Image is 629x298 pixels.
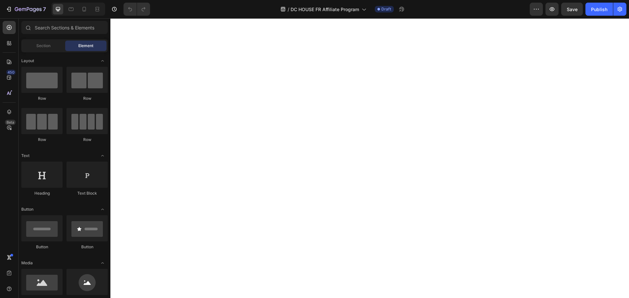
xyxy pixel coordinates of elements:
[97,204,108,215] span: Toggle open
[567,7,578,12] span: Save
[67,190,108,196] div: Text Block
[21,21,108,34] input: Search Sections & Elements
[97,258,108,268] span: Toggle open
[3,3,49,16] button: 7
[67,137,108,143] div: Row
[97,56,108,66] span: Toggle open
[21,137,63,143] div: Row
[67,244,108,250] div: Button
[21,244,63,250] div: Button
[288,6,289,13] span: /
[67,96,108,101] div: Row
[591,6,607,13] div: Publish
[36,43,50,49] span: Section
[78,43,93,49] span: Element
[21,190,63,196] div: Heading
[585,3,613,16] button: Publish
[561,3,583,16] button: Save
[21,206,33,212] span: Button
[124,3,150,16] div: Undo/Redo
[381,6,391,12] span: Draft
[291,6,359,13] span: DC HOUSE FR Affiliate Program
[110,18,629,298] iframe: Design area
[21,96,63,101] div: Row
[21,260,33,266] span: Media
[97,150,108,161] span: Toggle open
[21,58,34,64] span: Layout
[6,70,16,75] div: 450
[43,5,46,13] p: 7
[21,153,29,159] span: Text
[5,120,16,125] div: Beta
